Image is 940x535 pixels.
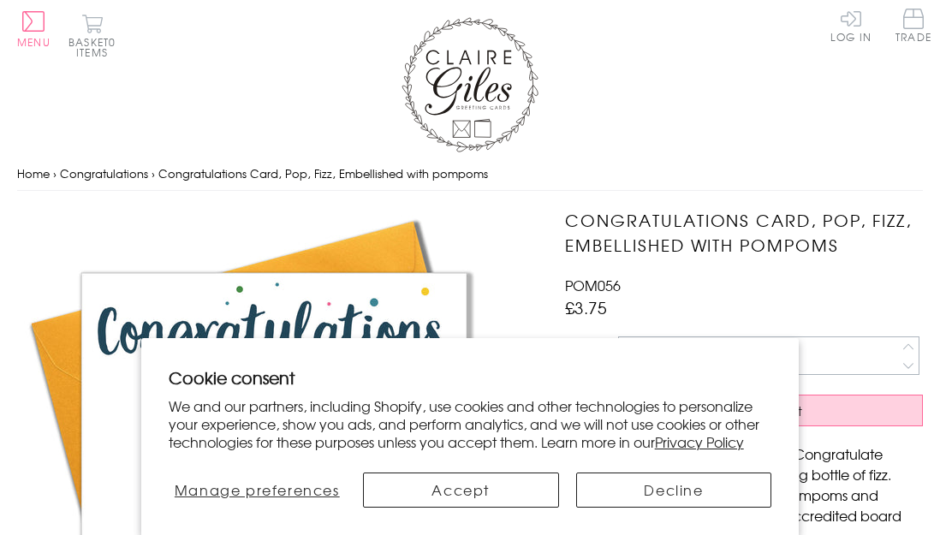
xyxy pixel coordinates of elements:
[53,165,57,181] span: ›
[169,366,772,389] h2: Cookie consent
[68,14,116,57] button: Basket0 items
[17,11,51,47] button: Menu
[565,208,923,258] h1: Congratulations Card, Pop, Fizz, Embellished with pompoms
[169,397,772,450] p: We and our partners, including Shopify, use cookies and other technologies to personalize your ex...
[895,9,931,42] span: Trade
[169,473,346,508] button: Manage preferences
[76,34,116,60] span: 0 items
[363,473,559,508] button: Accept
[60,165,148,181] a: Congratulations
[152,165,155,181] span: ›
[895,9,931,45] a: Trade
[17,165,50,181] a: Home
[175,479,340,500] span: Manage preferences
[565,275,621,295] span: POM056
[565,295,607,319] span: £3.75
[655,431,744,452] a: Privacy Policy
[17,34,51,50] span: Menu
[576,473,772,508] button: Decline
[17,157,923,192] nav: breadcrumbs
[158,165,488,181] span: Congratulations Card, Pop, Fizz, Embellished with pompoms
[830,9,872,42] a: Log In
[402,17,538,152] img: Claire Giles Greetings Cards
